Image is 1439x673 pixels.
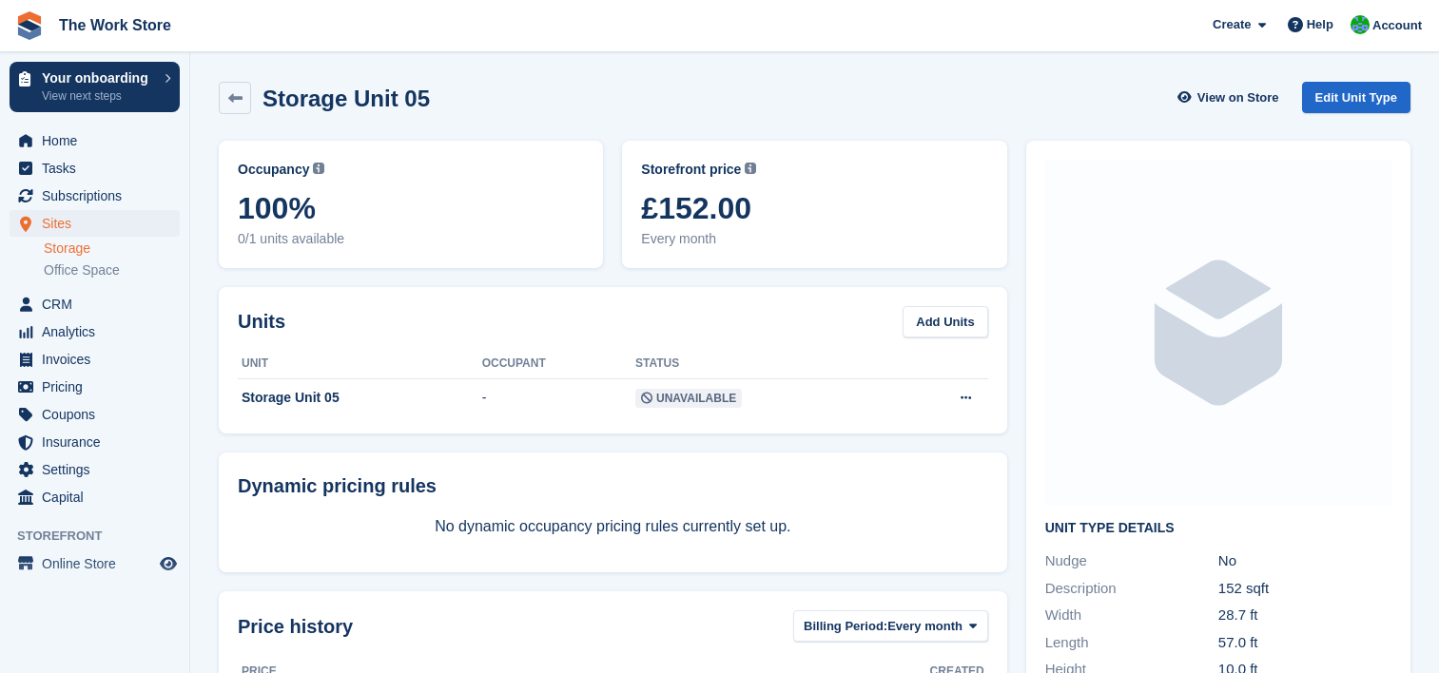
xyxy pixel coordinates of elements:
[793,610,988,642] button: Billing Period: Every month
[42,429,156,455] span: Insurance
[641,229,987,249] span: Every month
[42,71,155,85] p: Your onboarding
[42,374,156,400] span: Pricing
[42,456,156,483] span: Settings
[641,160,741,180] span: Storefront price
[44,240,180,258] a: Storage
[42,401,156,428] span: Coupons
[42,484,156,510] span: Capital
[1218,605,1391,626] div: 28.7 ft
[10,456,180,483] a: menu
[1045,521,1391,536] h2: Unit Type details
[10,429,180,455] a: menu
[1197,88,1279,107] span: View on Store
[887,617,963,636] span: Every month
[635,389,742,408] span: Unavailable
[1351,15,1370,34] img: Mark Bignell
[10,401,180,428] a: menu
[482,378,635,418] td: -
[1307,15,1333,34] span: Help
[263,86,430,111] h2: Storage Unit 05
[238,515,988,538] p: No dynamic occupancy pricing rules currently set up.
[10,127,180,154] a: menu
[1218,578,1391,600] div: 152 sqft
[745,163,756,174] img: icon-info-grey-7440780725fd019a000dd9b08b2336e03edf1995a4989e88bcd33f0948082b44.svg
[903,306,987,337] a: Add Units
[1218,550,1391,572] div: No
[641,191,987,225] span: £152.00
[238,160,309,180] span: Occupancy
[42,550,156,577] span: Online Store
[42,155,156,182] span: Tasks
[42,127,156,154] span: Home
[10,62,180,112] a: Your onboarding View next steps
[1218,632,1391,654] div: 57.0 ft
[1045,605,1218,626] div: Width
[15,11,44,40] img: stora-icon-8386f47178a22dfd0bd8f6a31ec36ba5ce8667c1dd55bd0f319d3a0aa187defe.svg
[42,87,155,105] p: View next steps
[238,388,482,408] div: Storage Unit 05
[1045,160,1391,506] img: blank-unit-type-icon-ffbac7b88ba66c5e286b0e438baccc4b9c83835d4c34f86887a83fc20ec27e7b.svg
[1045,550,1218,572] div: Nudge
[238,349,482,379] th: Unit
[42,318,156,345] span: Analytics
[482,349,635,379] th: Occupant
[1045,578,1218,600] div: Description
[42,210,156,237] span: Sites
[10,210,180,237] a: menu
[157,552,180,575] a: Preview store
[238,471,988,500] div: Dynamic pricing rules
[238,229,584,249] span: 0/1 units available
[238,191,584,225] span: 100%
[1045,632,1218,654] div: Length
[10,484,180,510] a: menu
[51,10,179,41] a: The Work Store
[1372,16,1422,35] span: Account
[44,261,180,279] a: Office Space
[42,291,156,317] span: CRM
[313,163,324,174] img: icon-info-grey-7440780725fd019a000dd9b08b2336e03edf1995a4989e88bcd33f0948082b44.svg
[238,612,353,641] span: Price history
[1176,82,1287,113] a: View on Store
[42,346,156,373] span: Invoices
[10,374,180,400] a: menu
[42,183,156,209] span: Subscriptions
[635,349,892,379] th: Status
[1302,82,1410,113] a: Edit Unit Type
[238,307,285,336] h2: Units
[10,291,180,317] a: menu
[10,550,180,577] a: menu
[10,318,180,345] a: menu
[1213,15,1251,34] span: Create
[10,346,180,373] a: menu
[17,527,189,546] span: Storefront
[10,183,180,209] a: menu
[804,617,887,636] span: Billing Period:
[10,155,180,182] a: menu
